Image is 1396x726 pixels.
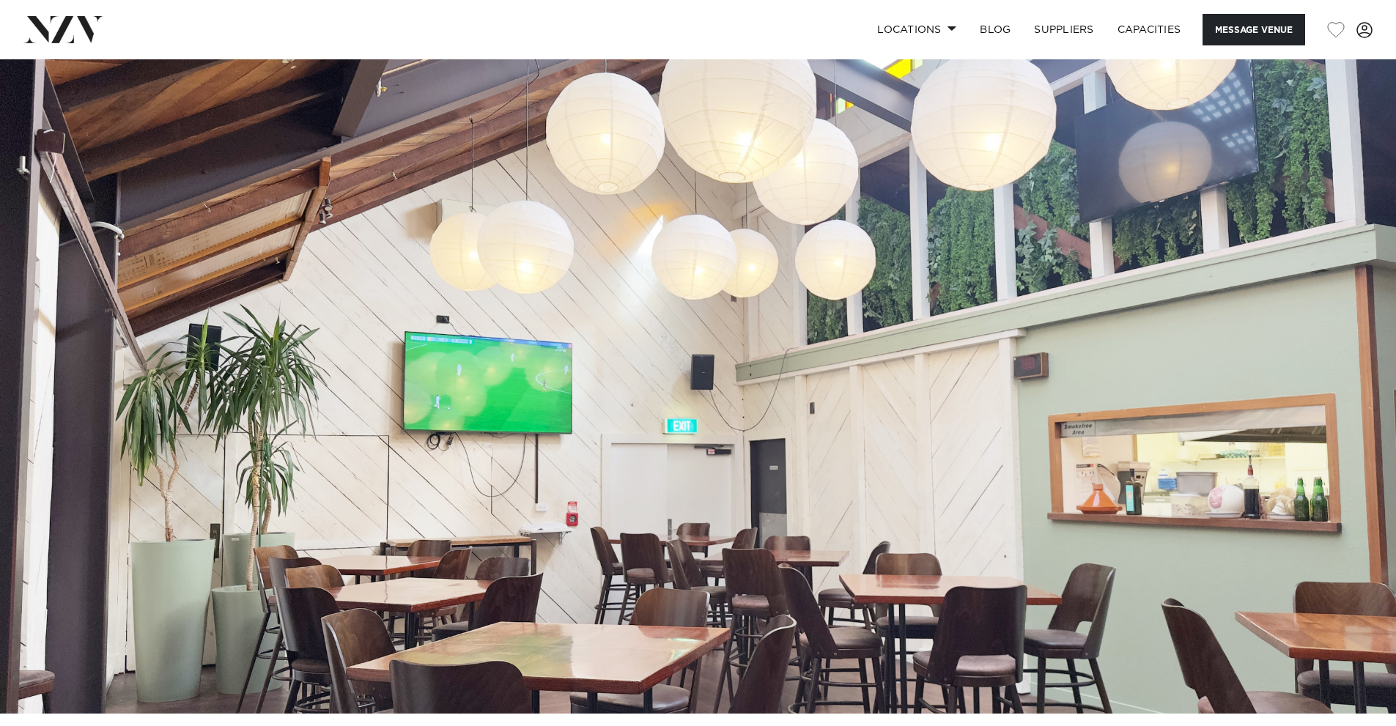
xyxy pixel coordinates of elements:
[1022,14,1105,45] a: SUPPLIERS
[1106,14,1193,45] a: Capacities
[1203,14,1305,45] button: Message Venue
[23,16,103,42] img: nzv-logo.png
[968,14,1022,45] a: BLOG
[865,14,968,45] a: Locations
